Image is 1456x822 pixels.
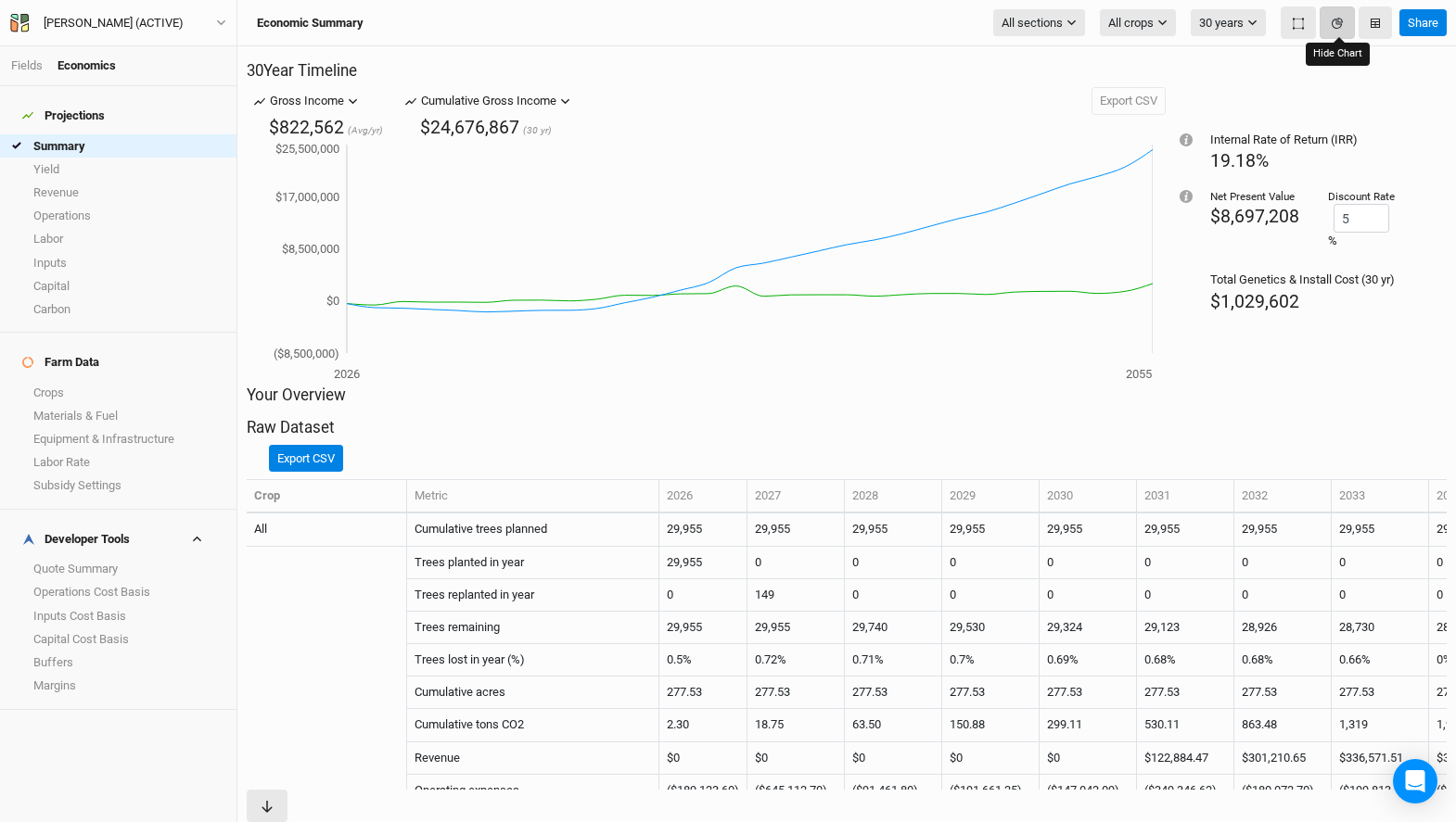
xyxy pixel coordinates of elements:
label: % [1328,233,1337,249]
div: Hide Chart [1306,43,1370,66]
tspan: $25,500,000 [275,142,339,156]
button: [PERSON_NAME] (ACTIVE) [9,13,227,33]
td: $0 [659,742,747,775]
td: ($191,661.25) [942,775,1040,807]
div: Developer Tools [22,532,130,547]
td: ($180,072.70) [1234,775,1332,807]
td: ($645,112.70) [747,775,845,807]
td: 0 [845,579,942,612]
button: Gross Income [265,87,363,115]
td: 29,955 [845,513,942,546]
td: 29,955 [659,547,747,579]
span: 19.18% [1210,150,1269,171]
td: 0 [942,547,1040,579]
td: 0 [1332,547,1429,579]
td: 277.53 [659,677,747,709]
td: 299.11 [1040,709,1137,741]
td: 28,730 [1332,612,1429,644]
tspan: $0 [326,294,339,308]
th: 2026 [659,480,747,513]
button: 30 years [1191,9,1266,37]
td: ($199,813.63) [1332,775,1429,807]
td: 29,123 [1137,612,1234,644]
h2: 30 Year Timeline [247,61,1447,80]
td: 29,955 [659,612,747,644]
td: $122,884.47 [1137,742,1234,775]
span: (30 yr) [523,124,552,138]
th: 2030 [1040,480,1137,513]
th: 2028 [845,480,942,513]
td: 0.68% [1137,644,1234,677]
td: $0 [845,742,942,775]
td: ($147,042.09) [1040,775,1137,807]
td: 0 [747,547,845,579]
td: 0 [942,579,1040,612]
td: 0 [1040,579,1137,612]
td: 277.53 [747,677,845,709]
td: 530.11 [1137,709,1234,741]
div: Cumulative Gross Income [421,92,556,110]
td: Trees remaining [407,612,659,644]
td: 0 [659,579,747,612]
div: Tooltip anchor [1178,188,1194,205]
td: $0 [942,742,1040,775]
td: 277.53 [1137,677,1234,709]
td: 277.53 [1040,677,1137,709]
td: 0 [1332,579,1429,612]
span: $1,029,602 [1210,291,1299,312]
td: 29,955 [1040,513,1137,546]
button: Export CSV [1092,87,1166,115]
td: 0 [1137,579,1234,612]
button: Share [1399,9,1447,37]
td: $336,571.51 [1332,742,1429,775]
a: Fields [11,58,43,72]
div: Total Genetics & Install Cost (30 yr) [1210,272,1395,288]
td: 0 [1137,547,1234,579]
td: 277.53 [845,677,942,709]
button: All sections [993,9,1085,37]
td: 0.71% [845,644,942,677]
td: ($349,346.62) [1137,775,1234,807]
tspan: $17,000,000 [275,190,339,204]
td: ($91,461.80) [845,775,942,807]
td: Cumulative acres [407,677,659,709]
td: $0 [747,742,845,775]
tspan: 2026 [334,367,360,381]
td: All [247,513,407,546]
div: Warehime (ACTIVE) [44,14,184,32]
span: $8,697,208 [1210,206,1299,227]
td: 0.69% [1040,644,1137,677]
td: 0.7% [942,644,1040,677]
div: Internal Rate of Return (IRR) [1210,132,1395,148]
td: Operating expenses [407,775,659,807]
th: 2033 [1332,480,1429,513]
td: Cumulative trees planned [407,513,659,546]
th: Crop [247,480,407,513]
td: Revenue [407,742,659,775]
tspan: ($8,500,000) [274,347,339,360]
h2: Raw Dataset [247,418,1447,436]
th: 2029 [942,480,1040,513]
div: Economics [57,57,116,74]
td: 277.53 [1234,677,1332,709]
td: $301,210.65 [1234,742,1332,775]
button: All crops [1100,9,1176,37]
div: $822,562 [269,115,344,140]
td: 0.68% [1234,644,1332,677]
tspan: $8,500,000 [282,242,339,256]
td: 29,955 [942,513,1040,546]
div: [PERSON_NAME] (ACTIVE) [44,14,184,32]
td: 0.5% [659,644,747,677]
td: 29,955 [659,513,747,546]
td: 29,955 [1137,513,1234,546]
div: Open Intercom Messenger [1393,759,1437,803]
td: 0 [1040,547,1137,579]
div: Tooltip anchor [1178,132,1194,148]
td: 28,926 [1234,612,1332,644]
input: 0 [1334,204,1389,233]
td: 0 [845,547,942,579]
td: Trees replanted in year [407,579,659,612]
span: (Avg/yr) [348,124,383,138]
span: All sections [1002,14,1063,32]
td: $0 [1040,742,1137,775]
